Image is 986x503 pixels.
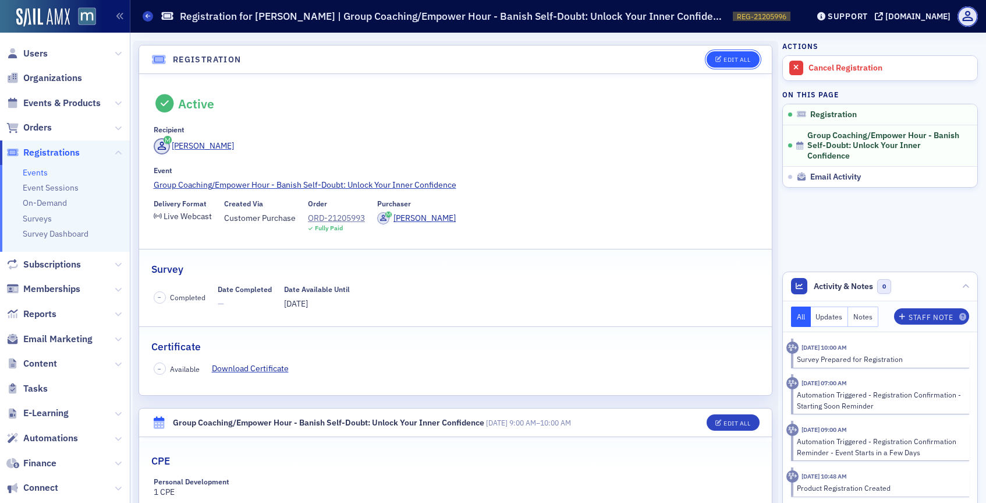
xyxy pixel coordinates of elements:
span: Finance [23,457,56,470]
a: Users [6,47,48,60]
div: Event [154,166,172,175]
button: Edit All [707,414,759,431]
a: Registrations [6,146,80,159]
a: Orders [6,121,52,134]
a: Cancel Registration [783,56,977,80]
span: Users [23,47,48,60]
button: Notes [848,307,878,327]
a: Reports [6,308,56,321]
div: Activity [786,342,799,354]
div: Recipient [154,125,185,134]
div: Activity [786,424,799,436]
button: Staff Note [894,308,969,325]
a: Surveys [23,213,52,224]
div: Purchaser [377,199,411,208]
div: Activity [786,470,799,483]
span: — [218,298,272,310]
div: Survey Prepared for Registration [797,354,962,364]
a: ORD-21205993 [308,212,365,224]
div: Date Available Until [284,285,350,294]
span: Completed [170,292,205,302]
a: Finance [6,457,56,470]
span: Registration [810,110,857,120]
div: Product Registration Created [797,483,962,493]
h4: Actions [782,41,818,51]
span: Activity & Notes [814,280,873,293]
div: Fully Paid [315,224,343,232]
span: Registrations [23,146,80,159]
button: All [791,307,811,327]
h2: Certificate [151,339,201,354]
span: E-Learning [23,407,69,420]
div: Date Completed [218,285,272,294]
span: 0 [877,279,892,294]
div: Support [828,11,868,22]
button: Edit All [707,51,759,68]
div: Cancel Registration [808,63,971,73]
span: Available [170,364,200,374]
div: [PERSON_NAME] [393,212,456,224]
span: Memberships [23,283,80,296]
a: [PERSON_NAME] [377,212,456,224]
a: E-Learning [6,407,69,420]
a: Event Sessions [23,182,79,193]
div: [PERSON_NAME] [172,140,234,152]
time: 8/19/2025 07:00 AM [801,379,847,387]
img: SailAMX [78,8,96,26]
div: Order [308,199,327,208]
a: Memberships [6,283,80,296]
span: Group Coaching/Empower Hour - Banish Self-Doubt: Unlock Your Inner Confidence [807,131,962,161]
time: 10:00 AM [540,418,571,427]
span: Orders [23,121,52,134]
h1: Registration for [PERSON_NAME] | Group Coaching/Empower Hour - Banish Self-Doubt: Unlock Your Inn... [180,9,727,23]
div: Edit All [723,420,750,427]
div: Live Webcast [164,213,212,220]
h4: On this page [782,89,978,100]
span: Organizations [23,72,82,85]
a: Connect [6,481,58,494]
span: – [486,418,571,427]
span: [DATE] [284,298,308,309]
span: Subscriptions [23,258,81,271]
span: – [158,365,161,373]
div: Delivery Format [154,199,207,208]
span: Content [23,357,57,370]
a: [PERSON_NAME] [154,138,235,154]
span: Email Marketing [23,333,93,346]
a: Survey Dashboard [23,228,88,239]
time: 9:00 AM [509,418,536,427]
a: Tasks [6,382,48,395]
a: Automations [6,432,78,445]
div: Activity [786,377,799,389]
button: Updates [811,307,849,327]
span: Events & Products [23,97,101,110]
a: On-Demand [23,198,67,208]
time: 8/17/2025 09:00 AM [801,425,847,434]
a: Email Marketing [6,333,93,346]
div: [DOMAIN_NAME] [885,11,950,22]
a: Content [6,357,57,370]
div: Group Coaching/Empower Hour - Banish Self-Doubt: Unlock Your Inner Confidence [173,417,484,429]
a: Events & Products [6,97,101,110]
a: Events [23,167,48,178]
span: [DATE] [486,418,508,427]
div: Created Via [224,199,263,208]
a: Download Certificate [212,363,297,375]
img: SailAMX [16,8,70,27]
div: Automation Triggered - Registration Confirmation - Starting Soon Reminder [797,389,962,411]
a: View Homepage [70,8,96,27]
a: Subscriptions [6,258,81,271]
span: Automations [23,432,78,445]
time: 7/23/2025 10:48 AM [801,472,847,480]
h4: Registration [173,54,242,66]
span: Customer Purchase [224,212,296,224]
div: Staff Note [909,314,953,321]
span: Tasks [23,382,48,395]
span: Connect [23,481,58,494]
div: Personal Development [154,477,229,486]
div: Edit All [723,57,750,63]
span: Reports [23,308,56,321]
div: Automation Triggered - Registration Confirmation Reminder - Event Starts in a Few Days [797,436,962,458]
